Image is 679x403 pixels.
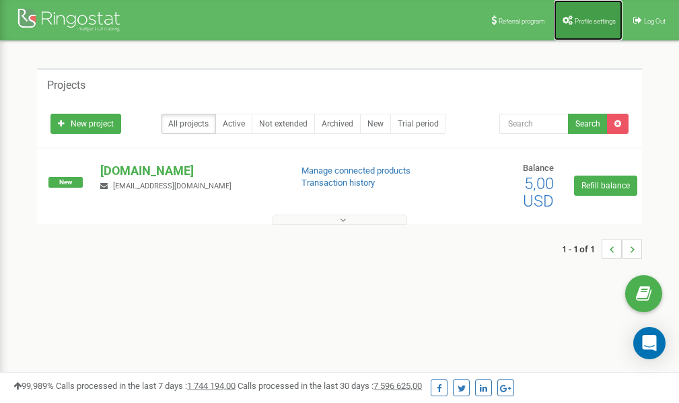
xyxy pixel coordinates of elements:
[48,177,83,188] span: New
[360,114,391,134] a: New
[562,225,642,272] nav: ...
[238,381,422,391] span: Calls processed in the last 30 days :
[161,114,216,134] a: All projects
[56,381,236,391] span: Calls processed in the last 7 days :
[575,17,616,25] span: Profile settings
[633,327,666,359] div: Open Intercom Messenger
[187,381,236,391] u: 1 744 194,00
[252,114,315,134] a: Not extended
[314,114,361,134] a: Archived
[523,163,554,173] span: Balance
[574,176,637,196] a: Refill balance
[113,182,231,190] span: [EMAIL_ADDRESS][DOMAIN_NAME]
[100,162,279,180] p: [DOMAIN_NAME]
[373,381,422,391] u: 7 596 625,00
[568,114,608,134] button: Search
[499,17,545,25] span: Referral program
[562,239,602,259] span: 1 - 1 of 1
[390,114,446,134] a: Trial period
[13,381,54,391] span: 99,989%
[215,114,252,134] a: Active
[301,166,410,176] a: Manage connected products
[499,114,569,134] input: Search
[301,178,375,188] a: Transaction history
[523,174,554,211] span: 5,00 USD
[47,79,85,91] h5: Projects
[644,17,666,25] span: Log Out
[50,114,121,134] a: New project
